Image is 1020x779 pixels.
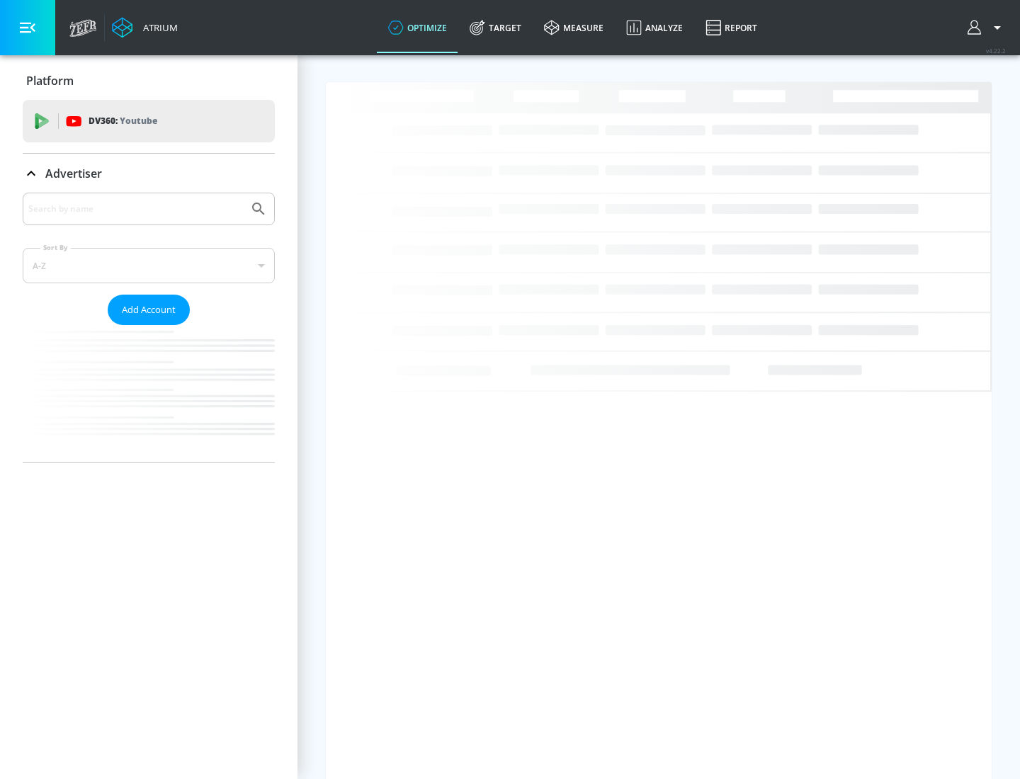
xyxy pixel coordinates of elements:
span: v 4.22.2 [986,47,1006,55]
div: Atrium [137,21,178,34]
input: Search by name [28,200,243,218]
nav: list of Advertiser [23,325,275,462]
div: DV360: Youtube [23,100,275,142]
a: Atrium [112,17,178,38]
div: A-Z [23,248,275,283]
a: optimize [377,2,458,53]
a: Report [694,2,769,53]
a: measure [533,2,615,53]
p: Advertiser [45,166,102,181]
a: Analyze [615,2,694,53]
p: Platform [26,73,74,89]
div: Platform [23,61,275,101]
div: Advertiser [23,154,275,193]
p: Youtube [120,113,157,128]
p: DV360: [89,113,157,129]
a: Target [458,2,533,53]
label: Sort By [40,243,71,252]
span: Add Account [122,302,176,318]
button: Add Account [108,295,190,325]
div: Advertiser [23,193,275,462]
